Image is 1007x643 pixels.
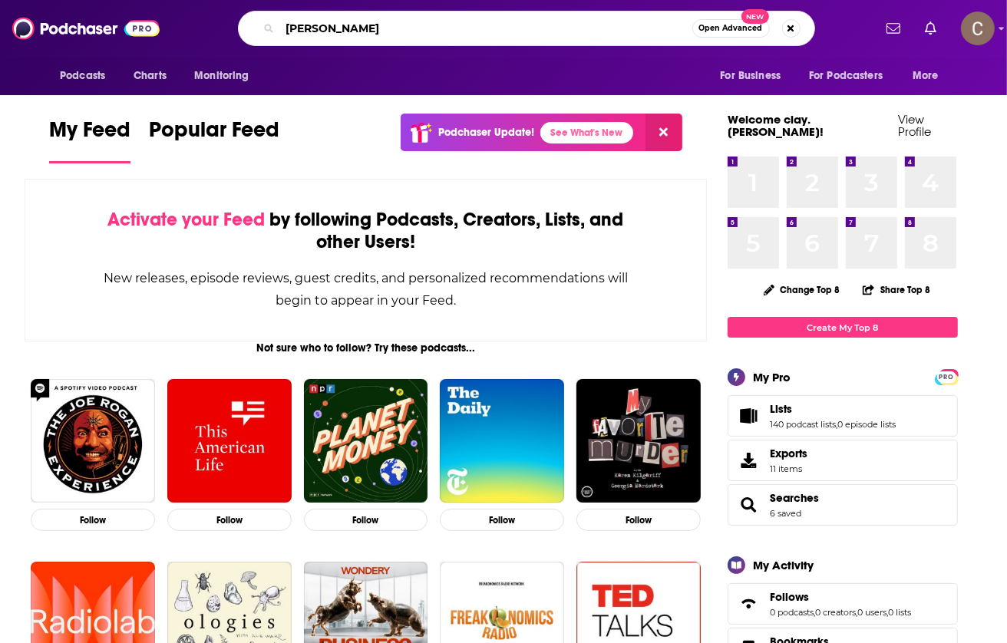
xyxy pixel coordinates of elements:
span: Activate your Feed [107,208,265,231]
a: Popular Feed [149,117,279,163]
span: Exports [733,450,764,471]
a: Searches [733,494,764,516]
img: My Favorite Murder with Karen Kilgariff and Georgia Hardstark [576,379,701,503]
a: Searches [770,491,819,505]
a: Show notifications dropdown [919,15,943,41]
a: 0 episode lists [837,419,896,430]
img: The Joe Rogan Experience [31,379,155,503]
div: Search podcasts, credits, & more... [238,11,815,46]
span: New [741,9,769,24]
a: Charts [124,61,176,91]
img: The Daily [440,379,564,503]
span: , [856,607,857,618]
button: Change Top 8 [754,280,850,299]
a: My Feed [49,117,130,163]
span: Charts [134,65,167,87]
button: Open AdvancedNew [692,19,770,38]
button: Follow [440,509,564,531]
button: Follow [304,509,428,531]
img: This American Life [167,379,292,503]
button: open menu [799,61,905,91]
span: , [836,419,837,430]
span: Monitoring [194,65,249,87]
a: 0 podcasts [770,607,814,618]
span: Exports [770,447,807,460]
button: open menu [902,61,958,91]
button: Follow [576,509,701,531]
button: open menu [183,61,269,91]
a: 140 podcast lists [770,419,836,430]
button: Follow [31,509,155,531]
div: My Activity [753,558,814,572]
span: Popular Feed [149,117,279,152]
a: PRO [937,371,956,382]
span: Follows [728,583,958,625]
a: Lists [770,402,896,416]
span: , [814,607,815,618]
a: Show notifications dropdown [880,15,906,41]
span: Lists [728,395,958,437]
span: , [886,607,888,618]
a: Follows [770,590,911,604]
a: 0 lists [888,607,911,618]
span: Searches [728,484,958,526]
span: For Podcasters [809,65,883,87]
span: Open Advanced [699,25,763,32]
span: My Feed [49,117,130,152]
div: My Pro [753,370,791,384]
a: 0 creators [815,607,856,618]
img: Podchaser - Follow, Share and Rate Podcasts [12,14,160,43]
input: Search podcasts, credits, & more... [280,16,692,41]
span: Logged in as clay.bolton [961,12,995,45]
a: Exports [728,440,958,481]
a: View Profile [899,112,932,139]
div: by following Podcasts, Creators, Lists, and other Users! [102,209,629,253]
span: For Business [720,65,781,87]
a: 6 saved [770,508,801,519]
div: New releases, episode reviews, guest credits, and personalized recommendations will begin to appe... [102,267,629,312]
button: open menu [709,61,800,91]
a: See What's New [540,122,633,143]
span: Lists [770,402,792,416]
span: PRO [937,371,956,383]
button: Show profile menu [961,12,995,45]
span: More [913,65,939,87]
a: 0 users [857,607,886,618]
a: Follows [733,593,764,615]
button: Share Top 8 [862,275,931,305]
img: User Profile [961,12,995,45]
button: Follow [167,509,292,531]
a: Welcome clay.[PERSON_NAME]! [728,112,824,139]
div: Not sure who to follow? Try these podcasts... [25,341,707,354]
button: open menu [49,61,125,91]
p: Podchaser Update! [438,126,534,139]
img: Planet Money [304,379,428,503]
span: Podcasts [60,65,105,87]
span: 11 items [770,463,807,474]
a: Lists [733,405,764,427]
span: Follows [770,590,809,604]
a: Create My Top 8 [728,317,958,338]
